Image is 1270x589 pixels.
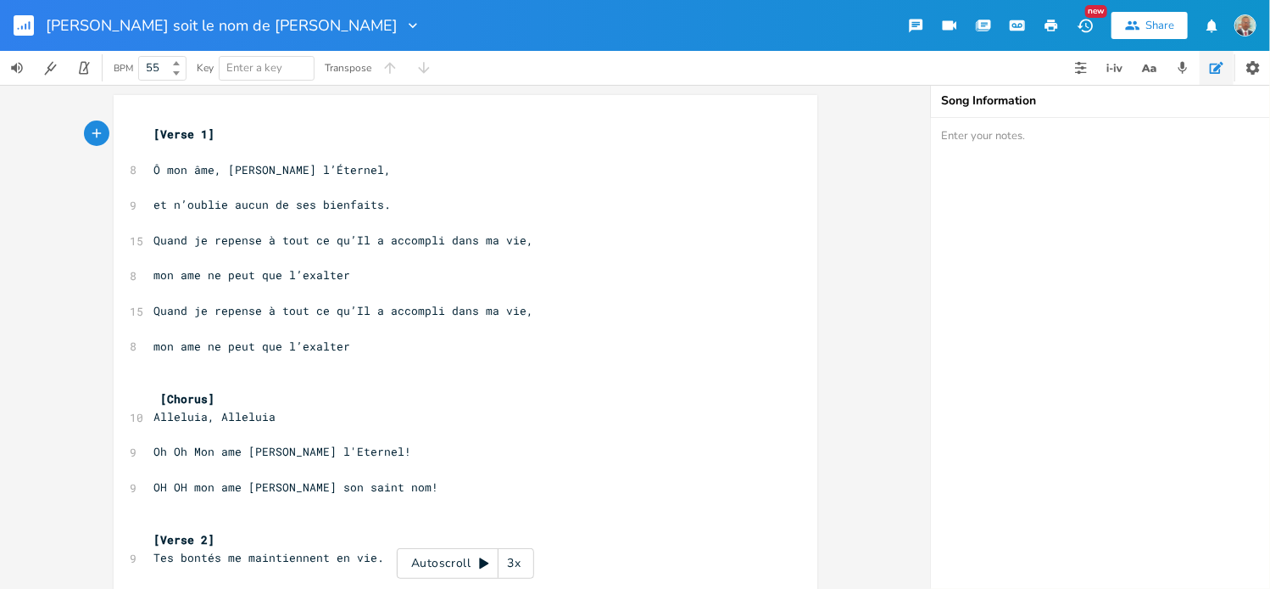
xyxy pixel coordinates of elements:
[154,303,534,318] span: Quand je repense à tout ce qu’Il a accompli dans ma vie,
[154,550,385,565] span: Tes bontés me maintiennent en vie.
[154,480,439,495] span: OH OH mon ame [PERSON_NAME] son saint nom!
[1234,14,1256,36] img: NODJIBEYE CHERUBIN
[154,233,534,248] span: Quand je repense à tout ce qu’Il a accompli dans ma vie,
[1085,5,1107,18] div: New
[154,267,351,283] span: mon ame ne peut que l’exalter
[226,60,282,76] span: Enter a key
[161,391,215,407] span: [Chorus]
[154,339,351,354] span: mon ame ne peut que l’exalter
[397,548,534,579] div: Autoscroll
[114,64,133,73] div: BPM
[941,95,1260,107] div: Song Information
[1111,12,1188,39] button: Share
[154,197,392,212] span: et n’oublie aucun de ses bienfaits.
[154,532,215,547] span: [Verse 2]
[154,162,392,177] span: Ô mon âme, [PERSON_NAME] l’Éternel,
[154,409,276,424] span: Alleluia, Alleluia
[154,444,412,459] span: Oh Oh Mon ame [PERSON_NAME] l'Eternel!
[154,126,215,142] span: [Verse 1]
[1145,18,1174,33] div: Share
[1068,10,1102,41] button: New
[499,548,529,579] div: 3x
[197,63,214,73] div: Key
[46,18,398,33] span: [PERSON_NAME] soit le nom de [PERSON_NAME]
[325,63,371,73] div: Transpose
